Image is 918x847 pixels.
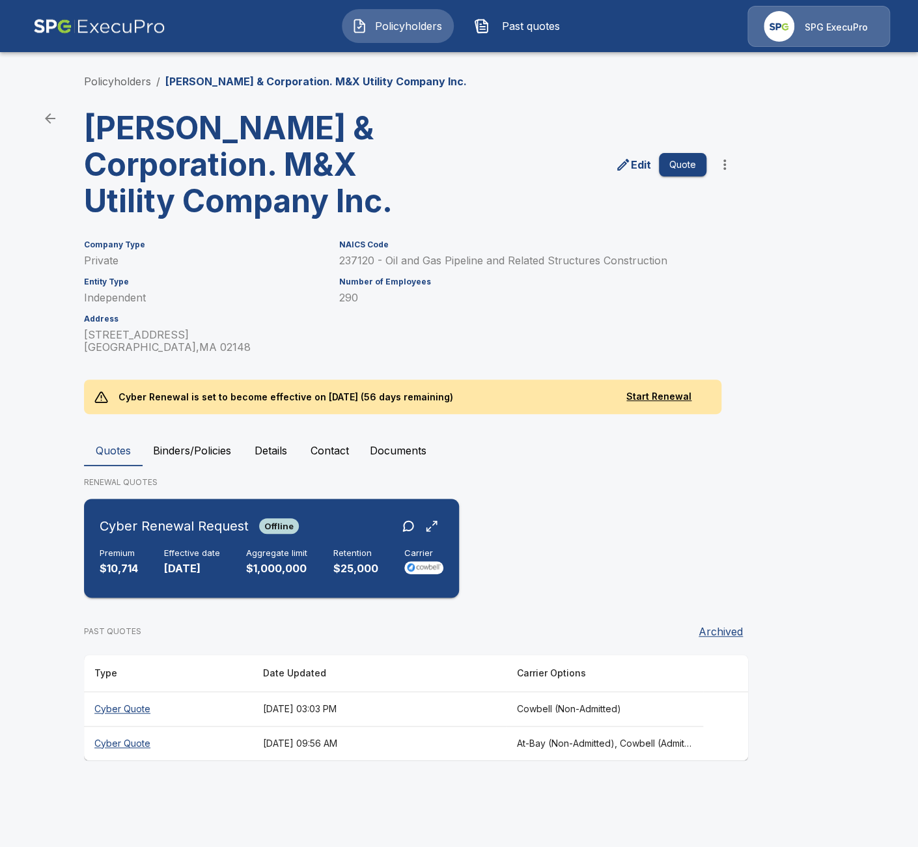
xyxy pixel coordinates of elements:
img: Agency Icon [764,11,794,42]
h6: Retention [333,548,378,559]
th: [DATE] 03:03 PM [253,691,506,726]
h6: Company Type [84,240,324,249]
button: Details [242,435,300,466]
img: AA Logo [33,6,165,47]
p: Private [84,255,324,267]
button: Quote [659,153,706,177]
h6: Premium [100,548,138,559]
h6: Carrier [404,548,443,559]
p: Edit [631,157,651,173]
th: Carrier Options [506,655,703,692]
th: Cyber Quote [84,726,253,760]
li: / [156,74,160,89]
button: Quotes [84,435,143,466]
button: Documents [359,435,437,466]
img: Past quotes Icon [474,18,490,34]
th: Cowbell (Non-Admitted) [506,691,703,726]
h6: Effective date [164,548,220,559]
a: Policyholders [84,75,151,88]
p: $1,000,000 [246,561,307,576]
span: Offline [259,521,299,531]
th: Cyber Quote [84,691,253,726]
th: Type [84,655,253,692]
button: Archived [693,618,748,645]
th: Date Updated [253,655,506,692]
div: policyholder tabs [84,435,834,466]
th: At-Bay (Non-Admitted), Cowbell (Admitted), Corvus Cyber (Non-Admitted), Tokio Marine TMHCC (Non-A... [506,726,703,760]
table: responsive table [84,655,748,760]
h6: Number of Employees [339,277,706,286]
p: 237120 - Oil and Gas Pipeline and Related Structures Construction [339,255,706,267]
button: more [712,152,738,178]
h6: NAICS Code [339,240,706,249]
p: [DATE] [164,561,220,576]
h6: Entity Type [84,277,324,286]
p: PAST QUOTES [84,626,141,637]
button: Policyholders IconPolicyholders [342,9,454,43]
img: Policyholders Icon [352,18,367,34]
p: [STREET_ADDRESS] [GEOGRAPHIC_DATA] , MA 02148 [84,329,324,354]
button: Past quotes IconPast quotes [464,9,576,43]
h6: Cyber Renewal Request [100,516,249,536]
nav: breadcrumb [84,74,467,89]
p: [PERSON_NAME] & Corporation. M&X Utility Company Inc. [165,74,467,89]
h6: Aggregate limit [246,548,307,559]
h6: Address [84,314,324,324]
span: Past quotes [495,18,566,34]
a: back [37,105,63,132]
h3: [PERSON_NAME] & Corporation. M&X Utility Company Inc. [84,110,406,219]
button: Contact [300,435,359,466]
p: $25,000 [333,561,378,576]
img: Carrier [404,561,443,574]
a: edit [613,154,654,175]
p: Independent [84,292,324,304]
th: [DATE] 09:56 AM [253,726,506,760]
button: Binders/Policies [143,435,242,466]
p: RENEWAL QUOTES [84,477,834,488]
a: Agency IconSPG ExecuPro [747,6,890,47]
p: SPG ExecuPro [805,21,868,34]
span: Policyholders [372,18,444,34]
p: 290 [339,292,706,304]
p: $10,714 [100,561,138,576]
p: Cyber Renewal is set to become effective on [DATE] (56 days remaining) [108,380,464,414]
button: Start Renewal [607,385,711,409]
